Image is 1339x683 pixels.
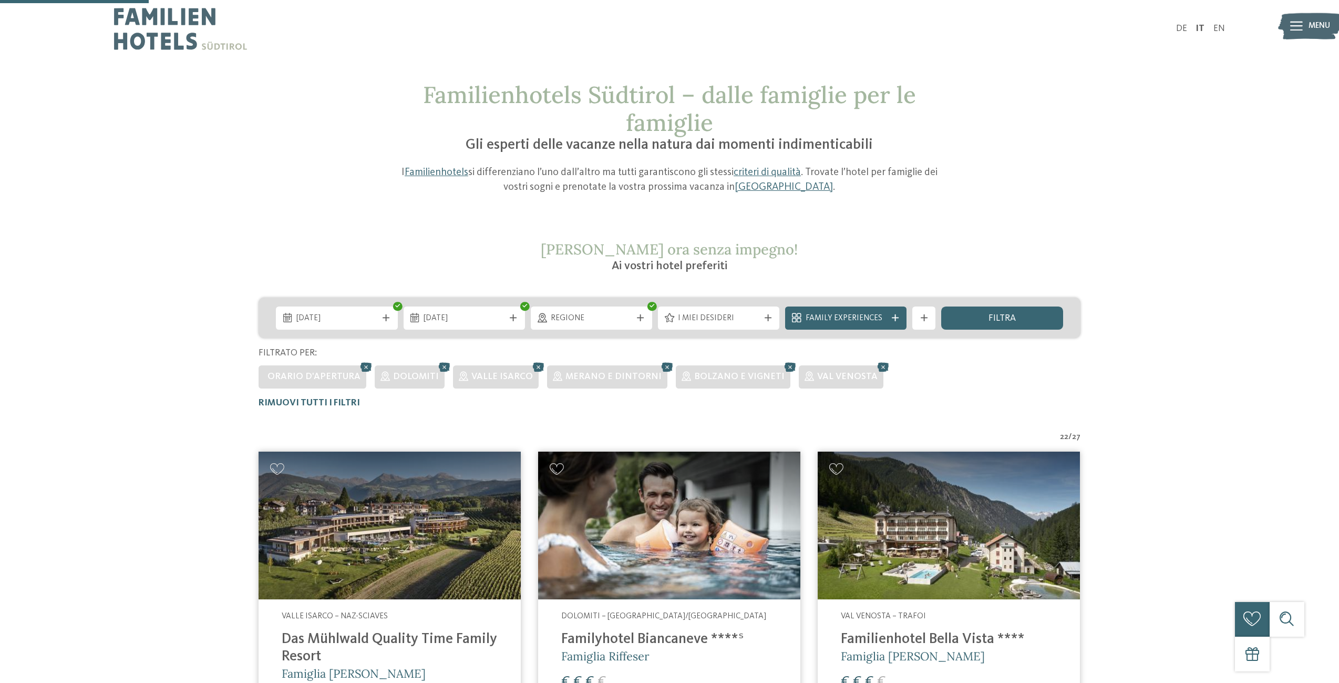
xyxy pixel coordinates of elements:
span: 22 [1060,432,1068,443]
img: Cercate un hotel per famiglie? Qui troverete solo i migliori! [818,452,1080,599]
span: Famiglia Riffeser [561,649,650,664]
span: filtra [988,314,1016,323]
img: Cercate un hotel per famiglie? Qui troverete solo i migliori! [538,452,800,599]
span: Ai vostri hotel preferiti [612,260,727,272]
span: Valle Isarco [471,372,533,381]
a: [GEOGRAPHIC_DATA] [735,182,833,192]
a: criteri di qualità [734,167,801,178]
span: Orario d'apertura [267,372,360,381]
span: Dolomiti – [GEOGRAPHIC_DATA]/[GEOGRAPHIC_DATA] [561,612,766,620]
span: Val Venosta [817,372,878,381]
span: Famiglia [PERSON_NAME] [282,666,426,681]
span: Gli esperti delle vacanze nella natura dai momenti indimenticabili [466,138,873,152]
span: Filtrato per: [259,349,317,358]
span: Regione [551,313,632,324]
a: Familienhotels [405,167,468,178]
img: Cercate un hotel per famiglie? Qui troverete solo i migliori! [259,452,521,599]
span: [DATE] [424,313,504,324]
span: Valle Isarco – Naz-Sciaves [282,612,388,620]
span: / [1068,432,1072,443]
span: Family Experiences [806,313,887,324]
a: DE [1176,24,1187,33]
span: Rimuovi tutti i filtri [259,399,360,407]
span: 27 [1072,432,1080,443]
span: Dolomiti [393,372,439,381]
p: I si differenziano l’uno dall’altro ma tutti garantiscono gli stessi . Trovate l’hotel per famigl... [395,166,944,195]
span: [DATE] [296,313,377,324]
span: Bolzano e vigneti [694,372,785,381]
h4: Familienhotel Bella Vista **** [841,631,1057,648]
span: Merano e dintorni [565,372,662,381]
h4: Das Mühlwald Quality Time Family Resort [282,631,498,666]
span: [PERSON_NAME] ora senza impegno! [541,240,798,259]
span: Familienhotels Südtirol – dalle famiglie per le famiglie [423,80,916,137]
h4: Familyhotel Biancaneve ****ˢ [561,631,777,648]
span: Menu [1309,21,1330,32]
span: Val Venosta – Trafoi [841,612,926,620]
a: EN [1213,24,1225,33]
span: I miei desideri [678,313,759,324]
span: Famiglia [PERSON_NAME] [841,649,985,664]
a: IT [1196,24,1204,33]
